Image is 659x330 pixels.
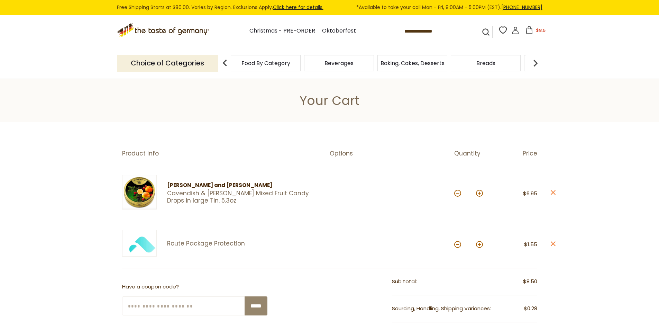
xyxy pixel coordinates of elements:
button: $8.5 [521,26,550,36]
img: next arrow [529,56,542,70]
div: Quantity [454,150,496,157]
span: Sourcing, Handling, Shipping Variances: [392,305,491,312]
span: $8.50 [523,277,537,286]
img: Green Package Protection [122,230,157,257]
a: Click here for details. [273,4,323,11]
span: Sub total: [392,278,417,285]
a: Christmas - PRE-ORDER [249,26,315,36]
span: $8.5 [536,27,546,34]
a: Beverages [324,61,354,66]
p: Choice of Categories [117,55,218,72]
span: *Available to take your call Mon - Fri, 9:00AM - 5:00PM (EST). [356,3,542,11]
div: Price [496,150,537,157]
div: Free Shipping Starts at $80.00. Varies by Region. Exclusions Apply. [117,3,542,11]
a: Baking, Cakes, Desserts [381,61,445,66]
img: Cavendish & Harvey Mixed Fruit Candy Drops in large Tin. 5.3oz [122,175,157,209]
span: $6.95 [523,190,537,197]
h1: Your Cart [21,93,638,108]
a: Food By Category [241,61,290,66]
span: $1.55 [524,241,537,248]
div: [PERSON_NAME] and [PERSON_NAME] [167,181,318,190]
a: Route Package Protection [167,240,318,247]
a: Cavendish & [PERSON_NAME] Mixed Fruit Candy Drops in large Tin. 5.3oz [167,190,318,205]
a: Breads [476,61,495,66]
span: $0.28 [524,304,537,313]
img: previous arrow [218,56,232,70]
div: Product Info [122,150,330,157]
p: Have a coupon code? [122,283,267,291]
div: Options [330,150,454,157]
a: [PHONE_NUMBER] [501,4,542,11]
a: Oktoberfest [322,26,356,36]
